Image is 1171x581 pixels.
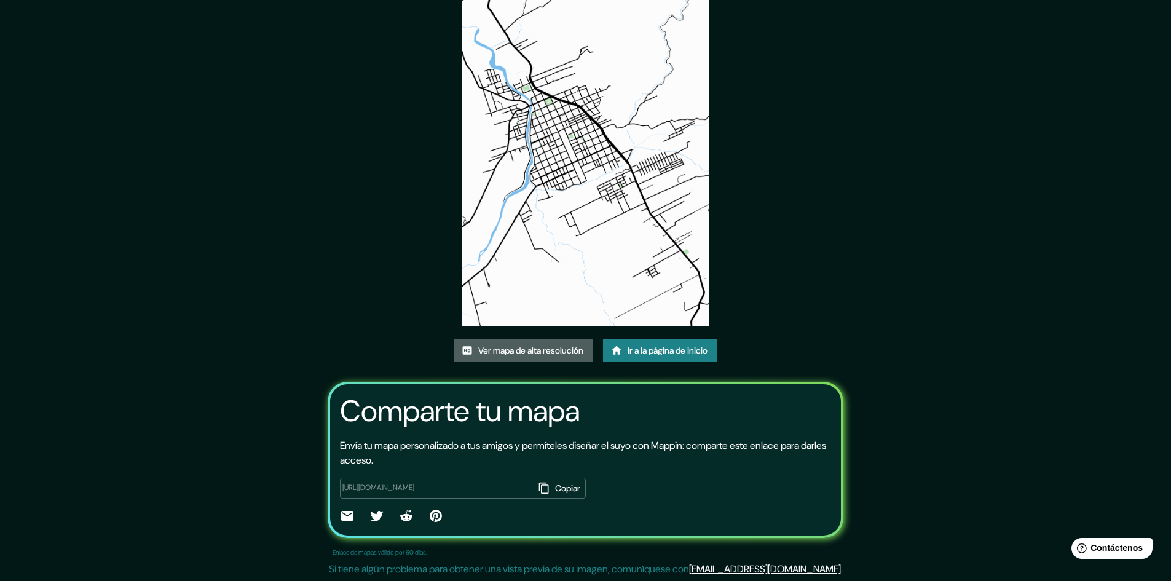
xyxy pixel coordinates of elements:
font: . [841,563,843,575]
a: [EMAIL_ADDRESS][DOMAIN_NAME] [689,563,841,575]
font: Envía tu mapa personalizado a tus amigos y permíteles diseñar el suyo con Mappin: comparte este e... [340,439,826,467]
a: Ver mapa de alta resolución [454,339,593,362]
font: Enlace de mapas válido por 60 días. [333,548,427,556]
a: Ir a la página de inicio [603,339,717,362]
button: Copiar [535,478,586,499]
font: Si tiene algún problema para obtener una vista previa de su imagen, comuníquese con [329,563,689,575]
iframe: Lanzador de widgets de ayuda [1062,533,1157,567]
font: Copiar [555,483,580,494]
font: Ir a la página de inicio [628,345,708,356]
font: Comparte tu mapa [340,392,580,430]
font: Ver mapa de alta resolución [478,345,583,356]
